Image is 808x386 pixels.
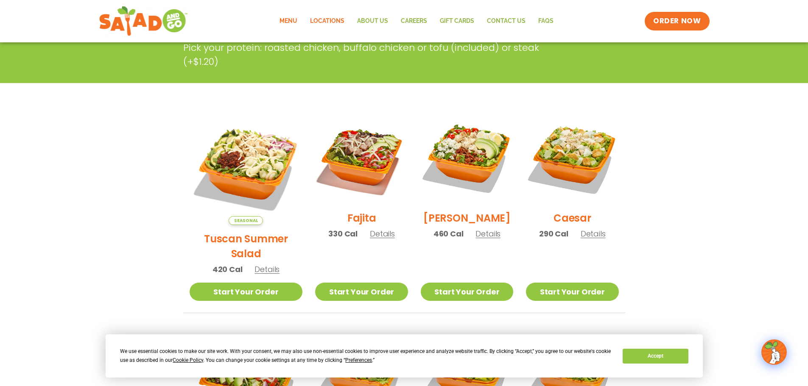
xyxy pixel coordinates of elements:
[212,264,243,275] span: 420 Cal
[315,283,408,301] a: Start Your Order
[190,283,303,301] a: Start Your Order
[526,283,618,301] a: Start Your Order
[532,11,560,31] a: FAQs
[183,41,561,69] p: Pick your protein: roasted chicken, buffalo chicken or tofu (included) or steak (+$1.20)
[190,231,303,261] h2: Tuscan Summer Salad
[433,228,464,239] span: 460 Cal
[526,112,618,204] img: Product photo for Caesar Salad
[653,16,701,26] span: ORDER NOW
[347,211,376,225] h2: Fajita
[345,357,372,363] span: Preferences
[370,228,395,239] span: Details
[554,211,591,225] h2: Caesar
[99,4,188,38] img: new-SAG-logo-768×292
[273,11,304,31] a: Menu
[394,11,433,31] a: Careers
[421,112,513,204] img: Product photo for Cobb Salad
[481,11,532,31] a: Contact Us
[645,12,709,31] a: ORDER NOW
[762,340,786,364] img: wpChatIcon
[433,11,481,31] a: GIFT CARDS
[120,347,612,365] div: We use essential cookies to make our site work. With your consent, we may also use non-essential ...
[421,283,513,301] a: Start Your Order
[273,11,560,31] nav: Menu
[254,264,280,275] span: Details
[229,216,263,225] span: Seasonal
[623,349,688,364] button: Accept
[190,112,303,225] img: Product photo for Tuscan Summer Salad
[581,228,606,239] span: Details
[315,112,408,204] img: Product photo for Fajita Salad
[475,228,500,239] span: Details
[539,228,568,239] span: 290 Cal
[328,228,358,239] span: 330 Cal
[351,11,394,31] a: About Us
[173,357,203,363] span: Cookie Policy
[423,211,511,225] h2: [PERSON_NAME]
[106,334,703,378] div: Cookie Consent Prompt
[304,11,351,31] a: Locations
